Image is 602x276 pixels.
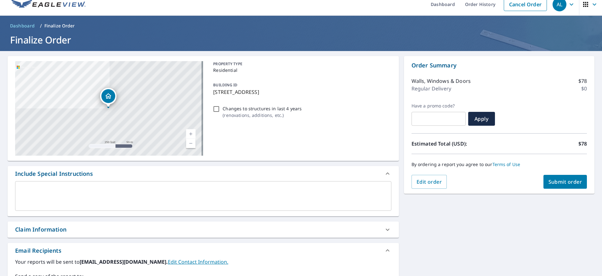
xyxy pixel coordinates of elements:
[15,246,61,255] div: Email Recipients
[15,258,391,266] label: Your reports will be sent to
[44,23,75,29] p: Finalize Order
[15,225,66,234] div: Claim Information
[8,166,399,181] div: Include Special Instructions
[581,85,587,92] p: $0
[412,140,499,147] p: Estimated Total (USD):
[412,103,466,109] label: Have a promo code?
[213,82,237,88] p: BUILDING ID
[8,21,594,31] nav: breadcrumb
[468,112,495,126] button: Apply
[223,105,302,112] p: Changes to structures in last 4 years
[8,21,37,31] a: Dashboard
[213,61,389,67] p: PROPERTY TYPE
[578,140,587,147] p: $78
[412,77,471,85] p: Walls, Windows & Doors
[80,258,168,265] b: [EMAIL_ADDRESS][DOMAIN_NAME].
[412,61,587,70] p: Order Summary
[578,77,587,85] p: $78
[412,175,447,189] button: Edit order
[15,170,93,178] div: Include Special Instructions
[8,221,399,238] div: Claim Information
[213,67,389,73] p: Residential
[412,85,451,92] p: Regular Delivery
[186,139,196,148] a: Current Level 17, Zoom Out
[186,129,196,139] a: Current Level 17, Zoom In
[168,258,228,265] a: EditContactInfo
[100,88,116,107] div: Dropped pin, building 1, Residential property, 1073 Ridge Dr Circleville, OH 43113
[492,161,520,167] a: Terms of Use
[548,178,582,185] span: Submit order
[213,88,389,96] p: [STREET_ADDRESS]
[223,112,302,118] p: ( renovations, additions, etc. )
[473,115,490,122] span: Apply
[40,22,42,30] li: /
[543,175,587,189] button: Submit order
[8,33,594,46] h1: Finalize Order
[8,243,399,258] div: Email Recipients
[412,162,587,167] p: By ordering a report you agree to our
[10,23,35,29] span: Dashboard
[417,178,442,185] span: Edit order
